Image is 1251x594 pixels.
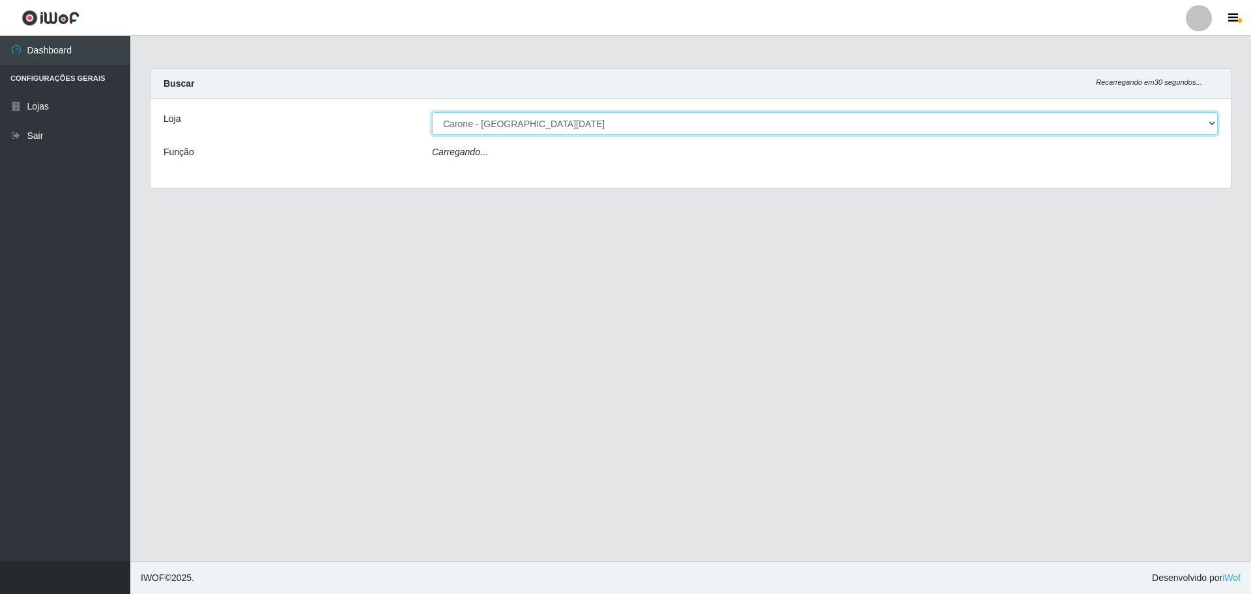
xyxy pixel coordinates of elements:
[164,78,194,89] strong: Buscar
[164,112,180,126] label: Loja
[164,145,194,159] label: Função
[141,571,194,585] span: © 2025 .
[1222,572,1241,583] a: iWof
[1152,571,1241,585] span: Desenvolvido por
[1096,78,1202,86] i: Recarregando em 30 segundos...
[432,147,488,157] i: Carregando...
[141,572,165,583] span: IWOF
[22,10,79,26] img: CoreUI Logo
